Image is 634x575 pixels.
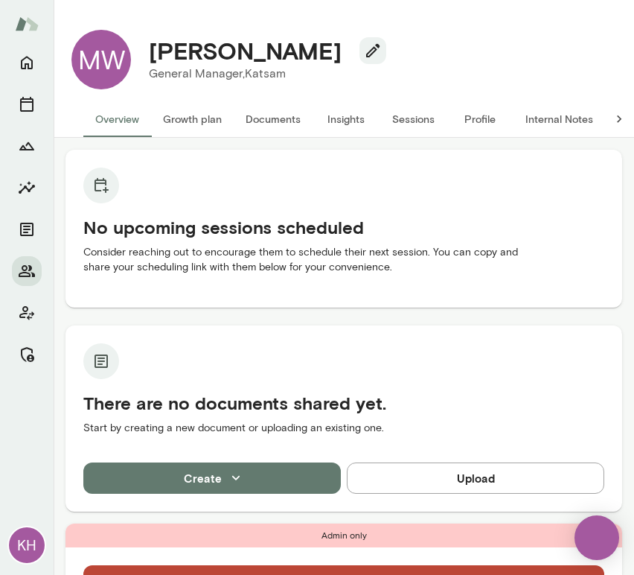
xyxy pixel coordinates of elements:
[12,131,42,161] button: Growth Plan
[513,101,605,137] button: Internal Notes
[83,215,604,239] h5: No upcoming sessions scheduled
[380,101,446,137] button: Sessions
[12,89,42,119] button: Sessions
[12,48,42,77] button: Home
[446,101,513,137] button: Profile
[83,391,604,415] h5: There are no documents shared yet.
[12,215,42,244] button: Documents
[12,256,42,286] button: Members
[83,421,604,436] p: Start by creating a new document or uploading an existing one.
[12,340,42,369] button: Manage
[313,101,380,137] button: Insights
[83,101,151,137] button: Overview
[9,527,45,563] div: KH
[12,298,42,328] button: Client app
[65,524,622,547] div: Admin only
[149,65,374,83] p: General Manager, Katsam
[151,101,234,137] button: Growth plan
[71,30,131,89] div: MW
[12,173,42,203] button: Insights
[347,463,604,494] button: Upload
[149,36,342,65] h4: [PERSON_NAME]
[15,10,39,38] img: Mento
[83,245,604,275] p: Consider reaching out to encourage them to schedule their next session. You can copy and share yo...
[234,101,313,137] button: Documents
[83,463,341,494] button: Create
